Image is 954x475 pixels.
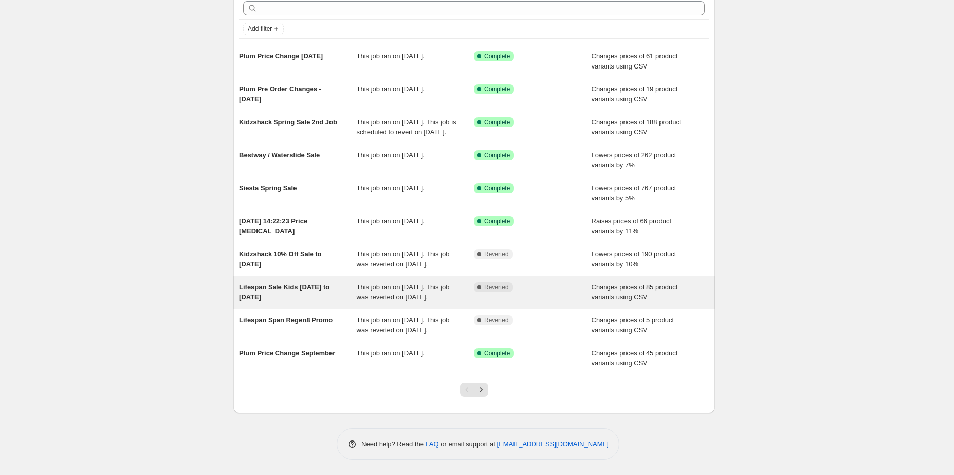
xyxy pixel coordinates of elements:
span: Plum Pre Order Changes - [DATE] [239,85,321,103]
span: Reverted [484,283,509,291]
span: Changes prices of 188 product variants using CSV [592,118,681,136]
nav: Pagination [460,383,488,397]
span: This job ran on [DATE]. This job was reverted on [DATE]. [357,283,450,301]
a: [EMAIL_ADDRESS][DOMAIN_NAME] [497,440,609,448]
span: This job ran on [DATE]. [357,184,425,192]
span: Lowers prices of 767 product variants by 5% [592,184,676,202]
span: This job ran on [DATE]. [357,349,425,357]
span: Changes prices of 85 product variants using CSV [592,283,678,301]
span: Changes prices of 5 product variants using CSV [592,316,674,334]
span: Raises prices of 66 product variants by 11% [592,217,672,235]
span: Lowers prices of 262 product variants by 7% [592,151,676,169]
span: Complete [484,349,510,357]
span: This job ran on [DATE]. [357,217,425,225]
button: Next [474,383,488,397]
span: This job ran on [DATE]. This job was reverted on [DATE]. [357,250,450,268]
span: Bestway / Waterslide Sale [239,151,320,159]
span: Lifespan Span Regen8 Promo [239,316,333,324]
span: This job ran on [DATE]. [357,52,425,60]
span: Changes prices of 45 product variants using CSV [592,349,678,367]
span: This job ran on [DATE]. [357,151,425,159]
span: Reverted [484,250,509,258]
span: Kidzshack 10% Off Sale to [DATE] [239,250,322,268]
span: Complete [484,118,510,126]
span: Changes prices of 19 product variants using CSV [592,85,678,103]
span: This job ran on [DATE]. This job was reverted on [DATE]. [357,316,450,334]
span: Complete [484,52,510,60]
span: Lowers prices of 190 product variants by 10% [592,250,676,268]
a: FAQ [426,440,439,448]
span: Plum Price Change September [239,349,335,357]
span: Changes prices of 61 product variants using CSV [592,52,678,70]
span: [DATE] 14:22:23 Price [MEDICAL_DATA] [239,217,307,235]
span: Reverted [484,316,509,324]
button: Add filter [243,23,284,35]
span: Siesta Spring Sale [239,184,297,192]
span: Complete [484,151,510,159]
span: Add filter [248,25,272,33]
span: Kidzshack Spring Sale 2nd Job [239,118,337,126]
span: or email support at [439,440,497,448]
span: Lifespan Sale Kids [DATE] to [DATE] [239,283,329,301]
span: Need help? Read the [361,440,426,448]
span: Complete [484,217,510,225]
span: Plum Price Change [DATE] [239,52,323,60]
span: This job ran on [DATE]. [357,85,425,93]
span: Complete [484,184,510,192]
span: Complete [484,85,510,93]
span: This job ran on [DATE]. This job is scheduled to revert on [DATE]. [357,118,456,136]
